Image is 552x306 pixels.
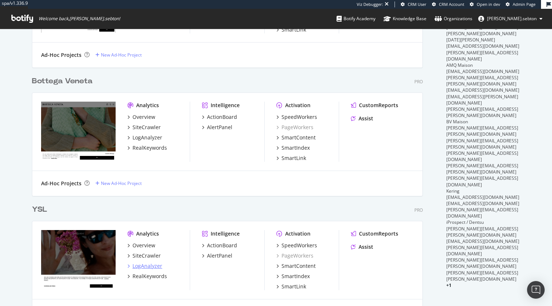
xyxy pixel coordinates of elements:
a: CustomReports [351,230,398,237]
span: Admin Page [513,1,535,7]
div: Bottega Veneta [32,76,92,87]
span: [EMAIL_ADDRESS][DOMAIN_NAME] [446,194,519,200]
a: New Ad-Hoc Project [95,180,142,186]
a: SiteCrawler [127,124,161,131]
div: SpeedWorkers [282,113,317,121]
span: [PERSON_NAME][EMAIL_ADDRESS][PERSON_NAME][DOMAIN_NAME] [446,24,518,37]
a: SmartLink [276,283,306,290]
div: Organizations [435,15,472,22]
a: AlertPanel [202,252,232,259]
a: Knowledge Base [384,9,426,29]
span: [PERSON_NAME][EMAIL_ADDRESS][PERSON_NAME][DOMAIN_NAME] [446,74,518,87]
span: CRM Account [439,1,464,7]
div: SmartContent [282,134,316,141]
span: [EMAIL_ADDRESS][DOMAIN_NAME] [446,68,519,74]
a: Admin Page [506,1,535,7]
span: [PERSON_NAME][EMAIL_ADDRESS][PERSON_NAME][DOMAIN_NAME] [446,257,518,269]
div: Analytics [136,102,159,109]
span: [PERSON_NAME][EMAIL_ADDRESS][DOMAIN_NAME] [446,207,518,219]
img: www.bottegaveneta.com [41,102,116,161]
span: [PERSON_NAME][EMAIL_ADDRESS][DOMAIN_NAME] [446,50,518,62]
a: SmartContent [276,262,316,270]
span: anne.sebton [487,15,537,22]
a: AlertPanel [202,124,232,131]
div: Ad-Hoc Projects [41,51,81,59]
div: LogAnalyzer [132,134,162,141]
span: [PERSON_NAME][EMAIL_ADDRESS][PERSON_NAME][DOMAIN_NAME] [446,106,518,119]
span: [EMAIL_ADDRESS][DOMAIN_NAME] [446,238,519,244]
a: Assist [351,243,373,251]
div: New Ad-Hoc Project [101,180,142,186]
span: + 1 [446,282,451,288]
div: Overview [132,113,155,121]
div: Activation [285,102,310,109]
div: RealKeywords [132,273,167,280]
span: [PERSON_NAME][EMAIL_ADDRESS][DOMAIN_NAME] [446,150,518,163]
a: SmartLink [276,26,306,33]
a: YSL [32,204,50,215]
div: RealKeywords [132,144,167,152]
div: Pro [414,207,423,213]
div: AMQ Maison [446,62,520,68]
span: [PERSON_NAME][EMAIL_ADDRESS][PERSON_NAME][DOMAIN_NAME] [446,138,518,150]
a: Assist [351,115,373,122]
span: [PERSON_NAME][EMAIL_ADDRESS][PERSON_NAME][DOMAIN_NAME] [446,163,518,175]
a: Overview [127,242,155,249]
div: Assist [359,243,373,251]
a: CRM User [401,1,426,7]
a: LogAnalyzer [127,134,162,141]
button: [PERSON_NAME].sebton [472,13,548,25]
span: [PERSON_NAME][EMAIL_ADDRESS][DOMAIN_NAME] [446,244,518,257]
div: LogAnalyzer [132,262,162,270]
a: ActionBoard [202,242,237,249]
div: Kering [446,188,520,194]
a: RealKeywords [127,273,167,280]
a: CustomReports [351,102,398,109]
div: Open Intercom Messenger [527,281,545,299]
div: PageWorkers [276,124,313,131]
div: Intelligence [211,230,240,237]
a: PageWorkers [276,252,313,259]
div: SmartIndex [282,144,310,152]
span: [PERSON_NAME][EMAIL_ADDRESS][PERSON_NAME][DOMAIN_NAME] [446,125,518,137]
div: SmartLink [282,26,306,33]
span: [PERSON_NAME][EMAIL_ADDRESS][DOMAIN_NAME] [446,175,518,187]
div: ActionBoard [207,242,237,249]
a: SiteCrawler [127,252,161,259]
a: SmartLink [276,154,306,162]
a: Botify Academy [337,9,375,29]
a: SmartIndex [276,144,310,152]
a: SpeedWorkers [276,113,317,121]
div: AlertPanel [207,252,232,259]
div: SpeedWorkers [282,242,317,249]
div: CustomReports [359,102,398,109]
div: ActionBoard [207,113,237,121]
div: BV Maison [446,119,520,125]
a: Open in dev [470,1,500,7]
div: SiteCrawler [132,124,161,131]
span: [PERSON_NAME][EMAIL_ADDRESS][PERSON_NAME][DOMAIN_NAME] [446,226,518,238]
div: Pro [414,79,423,85]
div: Ad-Hoc Projects [41,180,81,187]
a: Bottega Veneta [32,76,95,87]
div: Botify Academy [337,15,375,22]
a: CRM Account [432,1,464,7]
div: New Ad-Hoc Project [101,52,142,58]
div: Assist [359,115,373,122]
span: [EMAIL_ADDRESS][PERSON_NAME][DOMAIN_NAME] [446,94,518,106]
div: SiteCrawler [132,252,161,259]
a: SpeedWorkers [276,242,317,249]
a: RealKeywords [127,144,167,152]
span: [PERSON_NAME][EMAIL_ADDRESS][PERSON_NAME][DOMAIN_NAME] [446,270,518,282]
span: Welcome back, [PERSON_NAME].sebton ! [39,16,120,22]
a: SmartIndex [276,273,310,280]
img: www.ysl.com [41,230,116,289]
div: Activation [285,230,310,237]
div: Overview [132,242,155,249]
a: ActionBoard [202,113,237,121]
div: Viz Debugger: [357,1,383,7]
span: Open in dev [477,1,500,7]
div: Knowledge Base [384,15,426,22]
div: SmartLink [282,283,306,290]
